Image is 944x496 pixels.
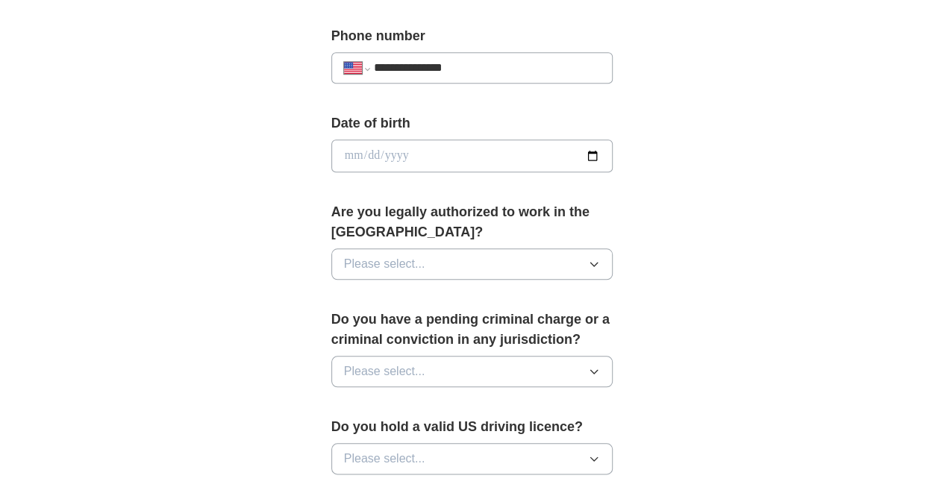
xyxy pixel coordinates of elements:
label: Do you hold a valid US driving licence? [331,417,613,437]
button: Please select... [331,443,613,474]
button: Please select... [331,248,613,280]
label: Do you have a pending criminal charge or a criminal conviction in any jurisdiction? [331,310,613,350]
span: Please select... [344,450,425,468]
button: Please select... [331,356,613,387]
label: Phone number [331,26,613,46]
label: Are you legally authorized to work in the [GEOGRAPHIC_DATA]? [331,202,613,242]
span: Please select... [344,362,425,380]
label: Date of birth [331,113,613,134]
span: Please select... [344,255,425,273]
